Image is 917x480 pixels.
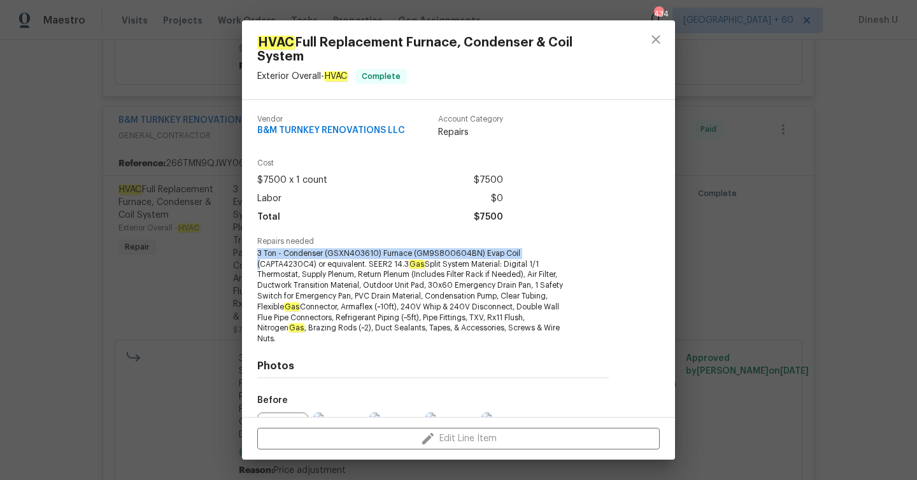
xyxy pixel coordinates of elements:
em: Gas [284,302,300,311]
span: Repairs [438,126,503,139]
span: Total [257,208,280,227]
em: Gas [288,323,304,332]
span: Exterior Overall - [257,71,348,81]
span: $7500 x 1 count [257,171,327,190]
span: Repairs needed [257,237,609,246]
span: Vendor [257,115,405,124]
span: $7500 [474,208,503,227]
em: HVAC [324,71,348,81]
span: Cost [257,159,503,167]
h5: Before [257,396,288,405]
span: B&M TURNKEY RENOVATIONS LLC [257,126,405,136]
span: $0 [491,190,503,208]
em: Gas [409,260,425,269]
span: Complete [357,70,406,83]
span: 3 Ton - Condenser (GSXN403610) Furnace (GM9S800604BN) Evap Coil (CAPTA4230C4) or equivalent. SEER... [257,248,574,344]
em: HVAC [257,36,295,50]
button: close [641,24,671,55]
div: 434 [654,8,663,20]
span: $7500 [474,171,503,190]
span: Full Replacement Furnace, Condenser & Coil System [257,36,595,64]
span: Account Category [438,115,503,124]
span: Labor [257,190,281,208]
h4: Photos [257,360,609,372]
